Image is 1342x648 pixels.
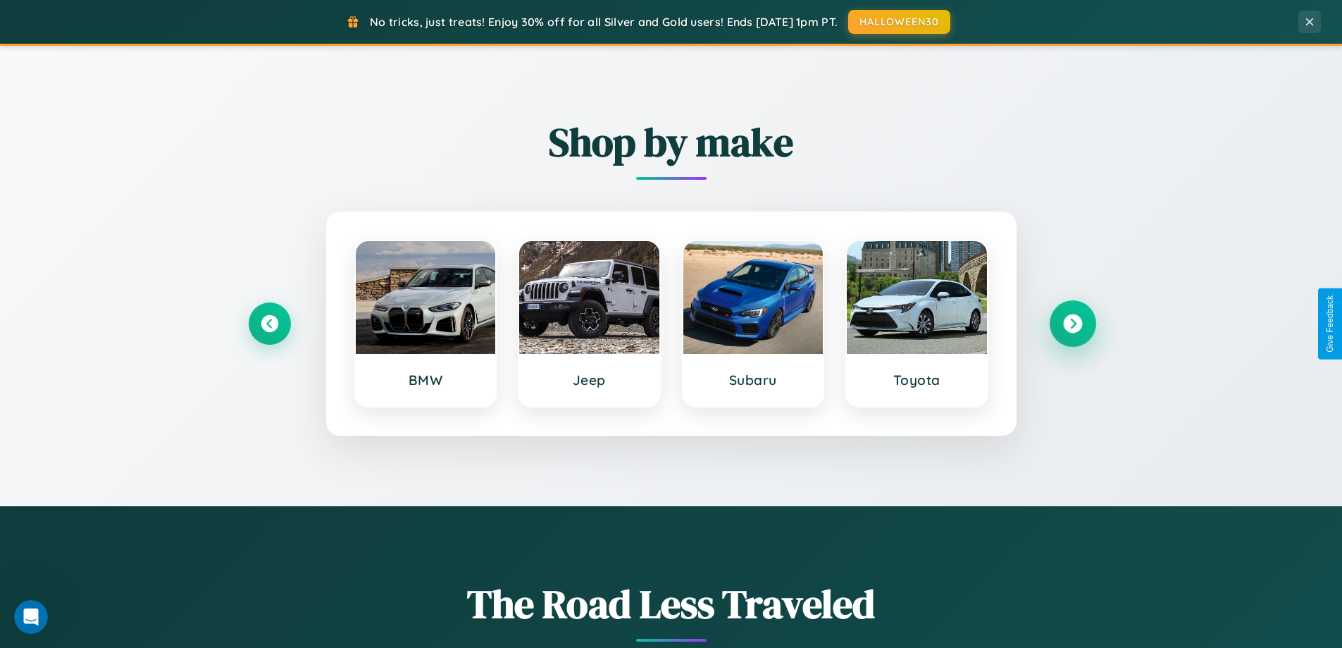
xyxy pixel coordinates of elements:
h3: Subaru [697,372,809,389]
span: No tricks, just treats! Enjoy 30% off for all Silver and Gold users! Ends [DATE] 1pm PT. [370,15,838,29]
button: HALLOWEEN30 [848,10,950,34]
div: Give Feedback [1325,295,1335,353]
h2: Shop by make [249,115,1094,169]
h3: BMW [370,372,482,389]
h3: Jeep [533,372,645,389]
iframe: Intercom live chat [14,600,48,634]
h3: Toyota [861,372,973,389]
h1: The Road Less Traveled [249,577,1094,631]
